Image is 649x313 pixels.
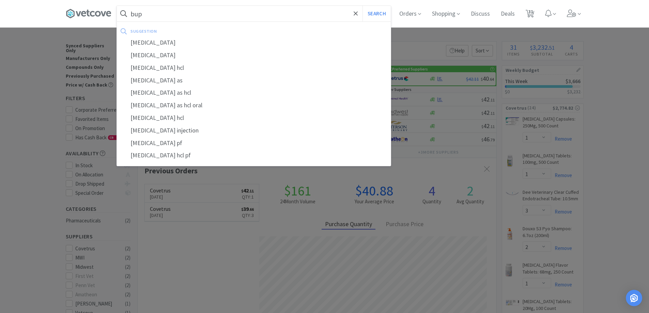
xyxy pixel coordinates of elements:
div: Open Intercom Messenger [626,290,642,306]
div: [MEDICAL_DATA] [117,49,391,62]
div: [MEDICAL_DATA] as hcl [117,87,391,99]
a: 31 [523,12,537,18]
div: [MEDICAL_DATA] as hcl oral [117,99,391,112]
a: Discuss [468,11,493,17]
div: [MEDICAL_DATA] hcl [117,112,391,124]
div: [MEDICAL_DATA] injection [117,124,391,137]
input: Search by item, sku, manufacturer, ingredient, size... [117,6,391,21]
div: [MEDICAL_DATA] hcl pf [117,149,391,162]
div: [MEDICAL_DATA] [117,36,391,49]
button: Search [362,6,391,21]
div: [MEDICAL_DATA] pf [117,137,391,150]
div: [MEDICAL_DATA] as [117,74,391,87]
div: [MEDICAL_DATA] hcl [117,62,391,74]
a: Deals [498,11,517,17]
div: suggestion [130,26,272,36]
